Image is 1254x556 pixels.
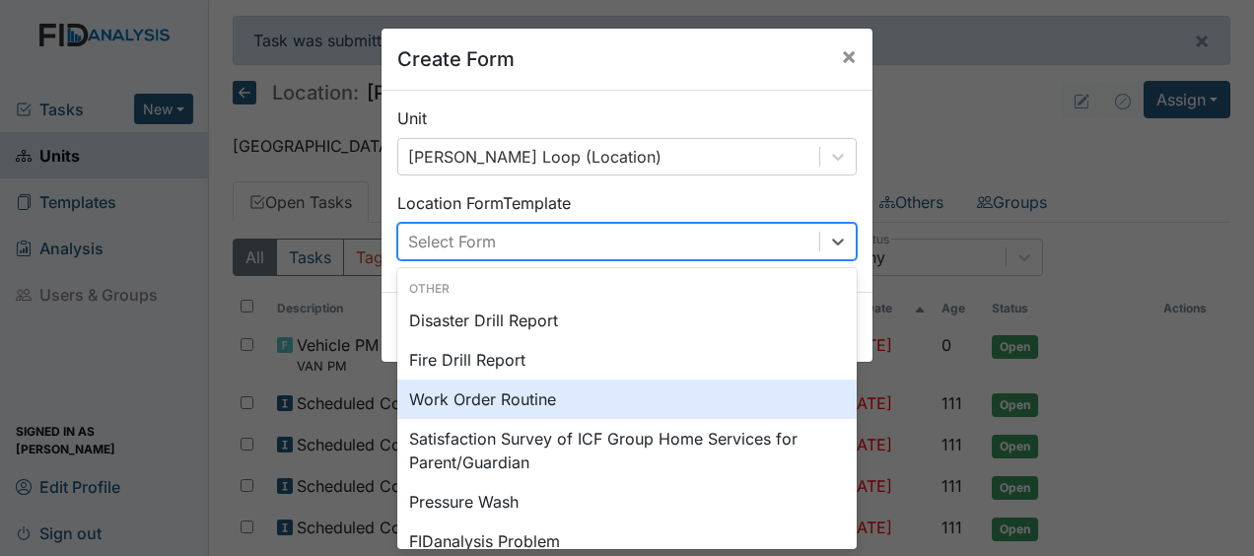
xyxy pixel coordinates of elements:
[397,482,857,521] div: Pressure Wash
[397,191,571,215] label: Location Form Template
[841,41,857,70] span: ×
[397,419,857,482] div: Satisfaction Survey of ICF Group Home Services for Parent/Guardian
[397,380,857,419] div: Work Order Routine
[397,280,857,298] div: Other
[397,106,427,130] label: Unit
[397,340,857,380] div: Fire Drill Report
[408,145,662,169] div: [PERSON_NAME] Loop (Location)
[397,44,515,74] h5: Create Form
[408,230,496,253] div: Select Form
[397,301,857,340] div: Disaster Drill Report
[825,29,872,84] button: Close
